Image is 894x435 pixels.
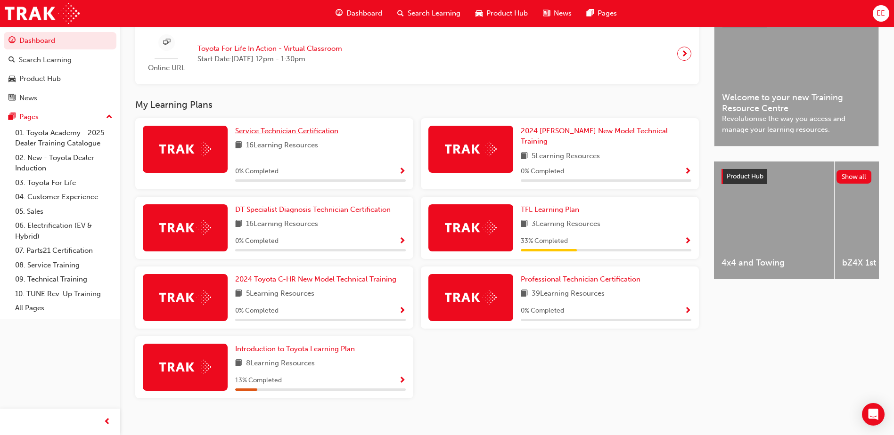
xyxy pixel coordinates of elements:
span: book-icon [235,358,242,370]
span: Show Progress [399,237,406,246]
span: book-icon [521,151,528,162]
img: Trak [159,290,211,305]
span: car-icon [476,8,483,19]
span: 2024 [PERSON_NAME] New Model Technical Training [521,127,668,146]
span: book-icon [235,288,242,300]
span: Toyota For Life In Action - Virtual Classroom [197,43,342,54]
a: Dashboard [4,32,116,49]
button: Show Progress [684,235,691,247]
span: book-icon [521,288,528,300]
a: Online URLToyota For Life In Action - Virtual ClassroomStart Date:[DATE] 12pm - 1:30pm [143,31,691,77]
span: 16 Learning Resources [246,140,318,152]
a: 07. Parts21 Certification [11,243,116,258]
span: 0 % Completed [521,306,564,316]
span: Product Hub [486,8,528,19]
a: news-iconNews [535,4,579,23]
span: TFL Learning Plan [521,205,579,214]
span: pages-icon [8,113,16,121]
span: 5 Learning Resources [532,151,600,162]
span: sessionType_ONLINE_URL-icon [163,37,170,48]
a: Latest NewsShow allWelcome to your new Training Resource CentreRevolutionise the way you access a... [714,4,879,146]
a: 10. TUNE Rev-Up Training [11,287,116,301]
span: DT Specialist Diagnosis Technician Certification [235,205,391,214]
span: 8 Learning Resources [246,358,315,370]
a: 04. Customer Experience [11,190,116,204]
span: Search Learning [408,8,460,19]
span: Revolutionise the way you access and manage your learning resources. [722,113,871,135]
a: News [4,89,116,107]
span: 0 % Completed [235,166,279,177]
a: pages-iconPages [579,4,624,23]
a: 01. Toyota Academy - 2025 Dealer Training Catalogue [11,126,116,151]
span: 13 % Completed [235,375,282,386]
span: news-icon [543,8,550,19]
img: Trak [159,142,211,156]
span: 16 Learning Resources [246,218,318,230]
div: Search Learning [19,55,72,65]
span: up-icon [106,111,113,123]
span: 33 % Completed [521,236,568,247]
a: search-iconSearch Learning [390,4,468,23]
a: Product Hub [4,70,116,88]
button: Show Progress [684,166,691,177]
span: Pages [598,8,617,19]
span: guage-icon [8,37,16,45]
span: Dashboard [346,8,382,19]
img: Trak [5,3,80,24]
button: Show Progress [399,166,406,177]
span: 0 % Completed [235,306,279,316]
a: guage-iconDashboard [328,4,390,23]
a: Professional Technician Certification [521,274,644,285]
a: TFL Learning Plan [521,204,583,215]
div: News [19,93,37,104]
span: Show Progress [399,168,406,176]
a: DT Specialist Diagnosis Technician Certification [235,204,394,215]
span: prev-icon [104,416,111,428]
span: Show Progress [684,237,691,246]
button: Show Progress [399,375,406,387]
span: Show Progress [684,168,691,176]
button: Show Progress [399,235,406,247]
a: 09. Technical Training [11,272,116,287]
button: Show Progress [684,305,691,317]
a: 08. Service Training [11,258,116,273]
span: 5 Learning Resources [246,288,314,300]
a: Service Technician Certification [235,126,342,137]
a: All Pages [11,301,116,315]
span: book-icon [235,140,242,152]
a: Search Learning [4,51,116,69]
span: search-icon [8,56,15,64]
span: Online URL [143,63,190,73]
a: car-iconProduct Hub [468,4,535,23]
a: Introduction to Toyota Learning Plan [235,344,359,354]
div: Product Hub [19,73,61,84]
span: Show Progress [399,377,406,385]
span: pages-icon [587,8,594,19]
a: 2024 [PERSON_NAME] New Model Technical Training [521,126,691,147]
span: EE [877,8,885,19]
img: Trak [159,220,211,235]
img: Trak [445,220,497,235]
img: Trak [445,142,497,156]
span: book-icon [235,218,242,230]
span: search-icon [397,8,404,19]
span: Start Date: [DATE] 12pm - 1:30pm [197,54,342,64]
span: next-icon [681,47,688,60]
img: Trak [159,360,211,374]
div: Pages [19,112,39,122]
span: News [554,8,572,19]
a: 05. Sales [11,204,116,219]
span: 2024 Toyota C-HR New Model Technical Training [235,275,396,283]
button: Show all [837,170,872,184]
span: 0 % Completed [235,236,279,247]
span: book-icon [521,218,528,230]
button: Pages [4,108,116,126]
span: 3 Learning Resources [532,218,600,230]
span: Professional Technician Certification [521,275,640,283]
a: 4x4 and Towing [714,161,834,279]
a: 03. Toyota For Life [11,176,116,190]
span: guage-icon [336,8,343,19]
div: Open Intercom Messenger [862,403,885,426]
span: 0 % Completed [521,166,564,177]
